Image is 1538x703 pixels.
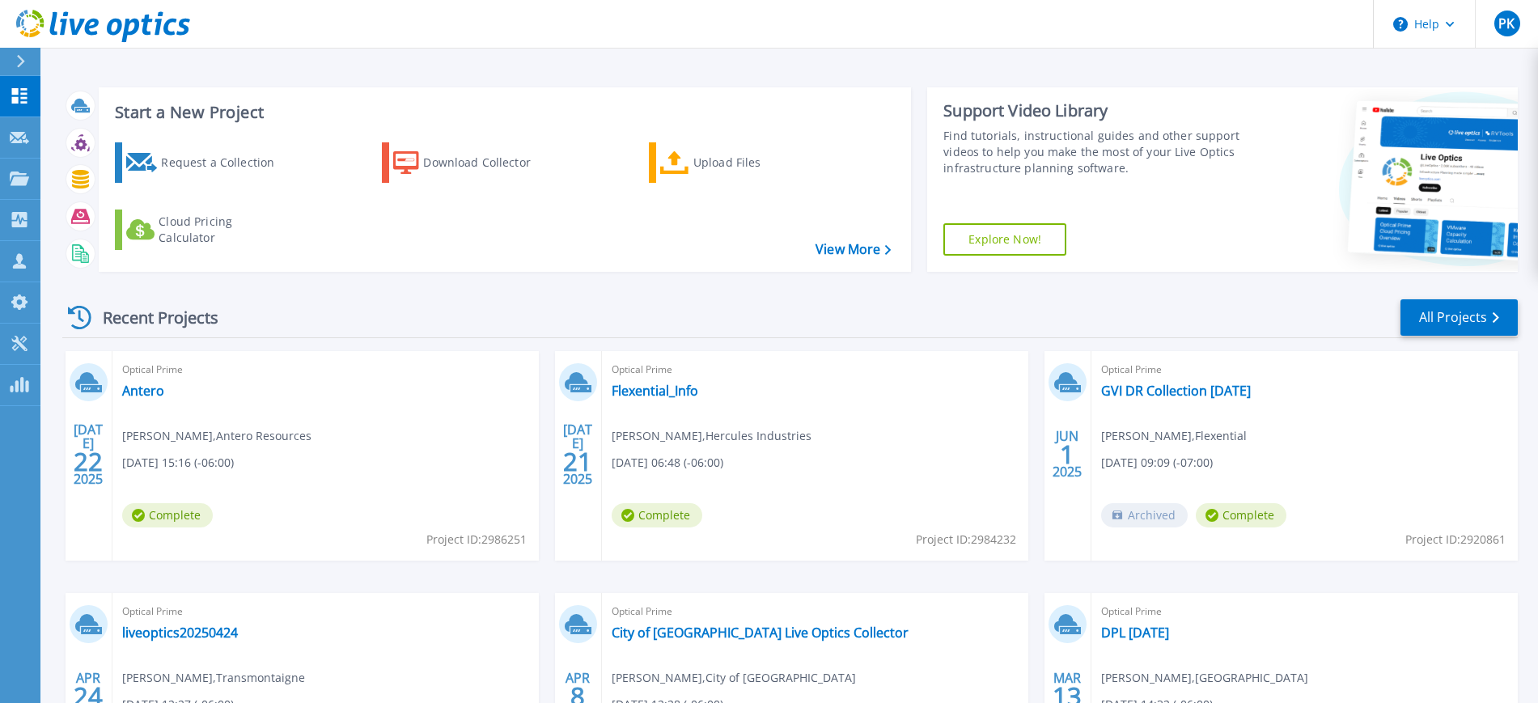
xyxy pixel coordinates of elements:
[612,383,698,399] a: Flexential_Info
[1101,669,1308,687] span: [PERSON_NAME] , [GEOGRAPHIC_DATA]
[563,455,592,468] span: 21
[122,603,529,620] span: Optical Prime
[1101,625,1169,641] a: DPL [DATE]
[1400,299,1518,336] a: All Projects
[159,214,288,246] div: Cloud Pricing Calculator
[74,455,103,468] span: 22
[62,298,240,337] div: Recent Projects
[1101,361,1508,379] span: Optical Prime
[943,223,1066,256] a: Explore Now!
[1101,503,1188,527] span: Archived
[649,142,829,183] a: Upload Files
[122,361,529,379] span: Optical Prime
[612,625,909,641] a: City of [GEOGRAPHIC_DATA] Live Optics Collector
[122,625,238,641] a: liveoptics20250424
[916,531,1016,548] span: Project ID: 2984232
[423,146,553,179] div: Download Collector
[382,142,562,183] a: Download Collector
[612,503,702,527] span: Complete
[1101,427,1247,445] span: [PERSON_NAME] , Flexential
[115,142,295,183] a: Request a Collection
[570,689,585,703] span: 8
[1101,454,1213,472] span: [DATE] 09:09 (-07:00)
[122,669,305,687] span: [PERSON_NAME] , Transmontaigne
[693,146,823,179] div: Upload Files
[612,603,1019,620] span: Optical Prime
[816,242,891,257] a: View More
[122,503,213,527] span: Complete
[943,100,1244,121] div: Support Video Library
[1405,531,1506,548] span: Project ID: 2920861
[1101,383,1251,399] a: GVI DR Collection [DATE]
[426,531,527,548] span: Project ID: 2986251
[562,425,593,484] div: [DATE] 2025
[115,104,890,121] h3: Start a New Project
[1101,603,1508,620] span: Optical Prime
[1060,447,1074,461] span: 1
[612,361,1019,379] span: Optical Prime
[1196,503,1286,527] span: Complete
[122,383,164,399] a: Antero
[122,454,234,472] span: [DATE] 15:16 (-06:00)
[122,427,311,445] span: [PERSON_NAME] , Antero Resources
[1498,17,1515,30] span: PK
[73,425,104,484] div: [DATE] 2025
[1053,689,1082,703] span: 13
[161,146,290,179] div: Request a Collection
[612,669,856,687] span: [PERSON_NAME] , City of [GEOGRAPHIC_DATA]
[1052,425,1083,484] div: JUN 2025
[612,454,723,472] span: [DATE] 06:48 (-06:00)
[612,427,811,445] span: [PERSON_NAME] , Hercules Industries
[943,128,1244,176] div: Find tutorials, instructional guides and other support videos to help you make the most of your L...
[115,210,295,250] a: Cloud Pricing Calculator
[74,689,103,703] span: 24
